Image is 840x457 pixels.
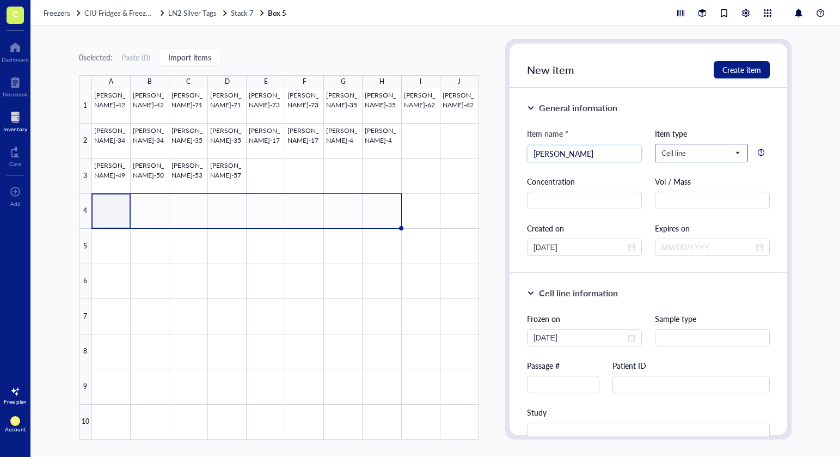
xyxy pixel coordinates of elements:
[264,75,268,88] div: E
[527,313,642,325] div: Frozen on
[527,127,568,139] div: Item name
[379,75,384,88] div: H
[661,241,753,253] input: MM/DD/YYYY
[527,406,770,418] div: Study
[341,75,346,88] div: G
[186,75,191,88] div: C
[148,75,152,88] div: B
[231,8,254,18] span: Stack 7
[13,418,18,424] span: BF
[420,75,421,88] div: I
[655,313,770,325] div: Sample type
[3,91,28,98] div: Notebook
[44,8,70,18] span: Freezers
[722,65,761,74] span: Create item
[79,369,92,405] div: 9
[655,127,770,139] div: Item type
[527,175,642,187] div: Concentration
[168,8,217,18] span: LN2 Silver Tags
[79,194,92,229] div: 4
[168,8,266,18] a: LN2 Silver TagsStack 7
[2,56,29,63] div: Dashboard
[9,143,21,167] a: Core
[534,241,626,253] input: MM/DD/YYYY
[159,48,220,66] button: Import items
[79,405,92,440] div: 10
[79,159,92,194] div: 3
[225,75,230,88] div: D
[539,101,617,114] div: General information
[655,175,770,187] div: Vol / Mass
[79,51,113,63] div: 0 selected:
[3,74,28,98] a: Notebook
[714,61,770,78] button: Create item
[458,75,461,88] div: J
[612,359,770,371] div: Patient ID
[5,426,26,432] div: Account
[9,161,21,167] div: Core
[79,264,92,300] div: 6
[3,126,27,132] div: Inventory
[79,299,92,334] div: 7
[13,7,19,21] span: C
[84,8,156,18] span: CIU Fridges & Freezers
[4,398,27,405] div: Free plan
[527,359,599,371] div: Passage #
[168,53,211,62] span: Import items
[79,124,92,159] div: 2
[44,8,82,18] a: Freezers
[539,287,618,300] div: Cell line information
[3,108,27,132] a: Inventory
[661,148,739,158] span: Cell line
[79,334,92,370] div: 8
[2,39,29,63] a: Dashboard
[527,222,642,234] div: Created on
[10,200,21,207] div: Add
[268,8,289,18] a: Box 5
[534,332,626,344] input: Select date
[79,229,92,264] div: 5
[655,222,770,234] div: Expires on
[84,8,166,18] a: CIU Fridges & Freezers
[121,48,150,66] button: Paste (0)
[303,75,306,88] div: F
[79,88,92,124] div: 1
[109,75,113,88] div: A
[527,62,574,77] span: New item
